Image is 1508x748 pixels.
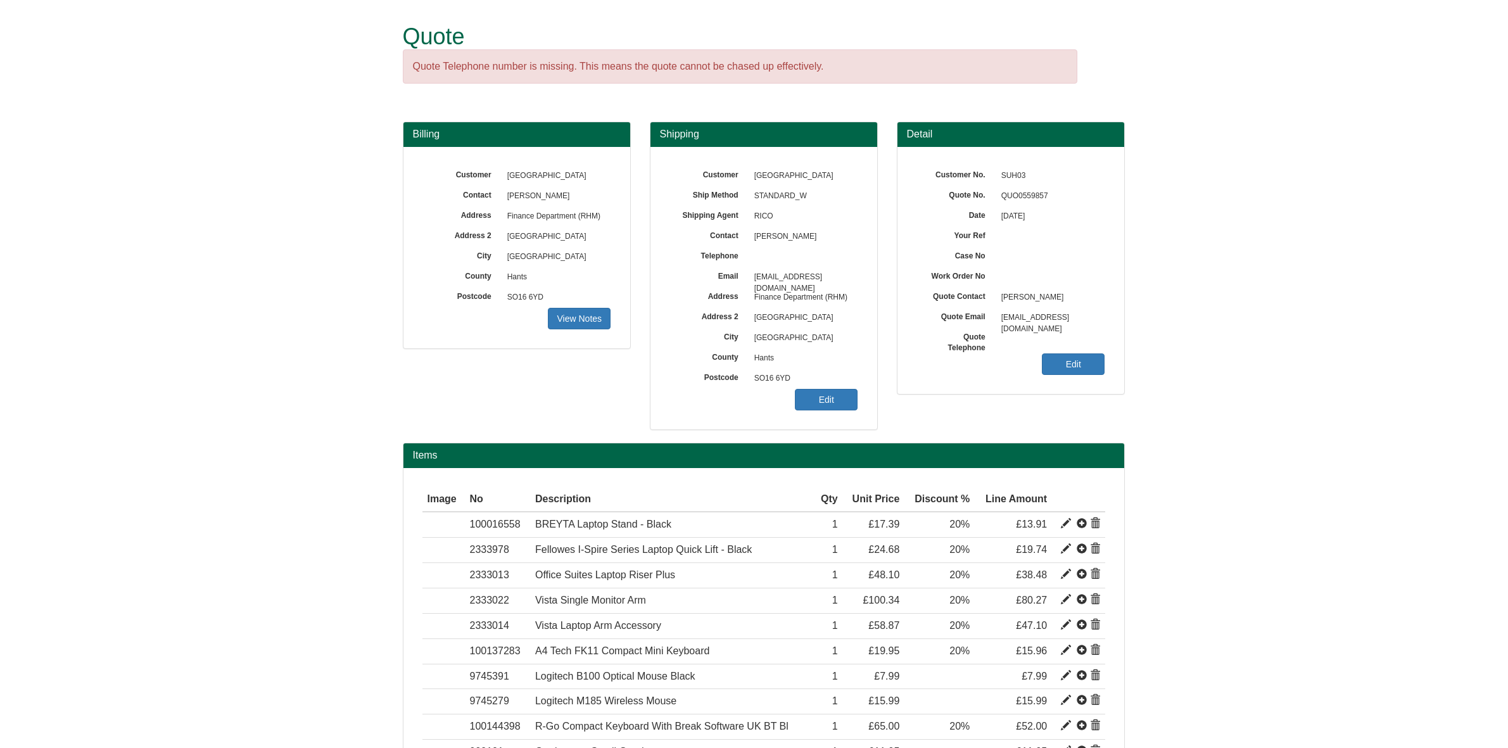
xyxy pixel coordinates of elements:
[535,721,789,732] span: R-Go Compact Keyboard With Break Software UK BT Bl
[916,308,995,322] label: Quote Email
[422,186,501,201] label: Contact
[832,544,838,555] span: 1
[413,129,621,140] h3: Billing
[907,129,1115,140] h3: Detail
[465,638,530,664] td: 100137283
[748,186,858,206] span: STANDARD_W
[1042,353,1105,375] a: Edit
[863,595,899,605] span: £100.34
[501,247,611,267] span: [GEOGRAPHIC_DATA]
[949,569,970,580] span: 20%
[868,569,899,580] span: £48.10
[949,519,970,529] span: 20%
[465,613,530,638] td: 2333014
[413,450,1115,461] h2: Items
[949,595,970,605] span: 20%
[465,487,530,512] th: No
[422,206,501,221] label: Address
[669,247,748,262] label: Telephone
[868,645,899,656] span: £19.95
[1016,595,1047,605] span: £80.27
[995,206,1105,227] span: [DATE]
[535,544,752,555] span: Fellowes I-Spire Series Laptop Quick Lift - Black
[1016,620,1047,631] span: £47.10
[916,288,995,302] label: Quote Contact
[868,544,899,555] span: £24.68
[832,721,838,732] span: 1
[748,267,858,288] span: [EMAIL_ADDRESS][DOMAIN_NAME]
[949,544,970,555] span: 20%
[904,487,975,512] th: Discount %
[868,519,899,529] span: £17.39
[874,671,899,681] span: £7.99
[422,227,501,241] label: Address 2
[916,186,995,201] label: Quote No.
[1016,695,1047,706] span: £15.99
[501,267,611,288] span: Hants
[535,519,671,529] span: BREYTA Laptop Stand - Black
[916,206,995,221] label: Date
[748,206,858,227] span: RICO
[669,186,748,201] label: Ship Method
[669,267,748,282] label: Email
[548,308,611,329] a: View Notes
[422,267,501,282] label: County
[748,166,858,186] span: [GEOGRAPHIC_DATA]
[1016,645,1047,656] span: £15.96
[949,620,970,631] span: 20%
[669,227,748,241] label: Contact
[501,288,611,308] span: SO16 6YD
[501,186,611,206] span: [PERSON_NAME]
[949,721,970,732] span: 20%
[832,695,838,706] span: 1
[1022,671,1047,681] span: £7.99
[995,308,1105,328] span: [EMAIL_ADDRESS][DOMAIN_NAME]
[465,689,530,714] td: 9745279
[832,569,838,580] span: 1
[660,129,868,140] h3: Shipping
[916,166,995,181] label: Customer No.
[814,487,843,512] th: Qty
[501,166,611,186] span: [GEOGRAPHIC_DATA]
[422,288,501,302] label: Postcode
[1016,569,1047,580] span: £38.48
[465,664,530,689] td: 9745391
[748,288,858,308] span: Finance Department (RHM)
[916,328,995,353] label: Quote Telephone
[748,348,858,369] span: Hants
[669,348,748,363] label: County
[501,206,611,227] span: Finance Department (RHM)
[465,588,530,614] td: 2333022
[535,595,646,605] span: Vista Single Monitor Arm
[832,620,838,631] span: 1
[748,328,858,348] span: [GEOGRAPHIC_DATA]
[669,308,748,322] label: Address 2
[669,288,748,302] label: Address
[535,569,675,580] span: Office Suites Laptop Riser Plus
[669,206,748,221] label: Shipping Agent
[669,328,748,343] label: City
[669,369,748,383] label: Postcode
[1016,721,1047,732] span: £52.00
[916,247,995,262] label: Case No
[465,538,530,563] td: 2333978
[422,247,501,262] label: City
[535,695,676,706] span: Logitech M185 Wireless Mouse
[832,519,838,529] span: 1
[832,645,838,656] span: 1
[949,645,970,656] span: 20%
[916,267,995,282] label: Work Order No
[748,227,858,247] span: [PERSON_NAME]
[975,487,1052,512] th: Line Amount
[535,620,661,631] span: Vista Laptop Arm Accessory
[832,671,838,681] span: 1
[501,227,611,247] span: [GEOGRAPHIC_DATA]
[995,186,1105,206] span: QUO0559857
[995,288,1105,308] span: [PERSON_NAME]
[843,487,905,512] th: Unit Price
[422,487,465,512] th: Image
[995,166,1105,186] span: SUH03
[1016,519,1047,529] span: £13.91
[868,620,899,631] span: £58.87
[748,369,858,389] span: SO16 6YD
